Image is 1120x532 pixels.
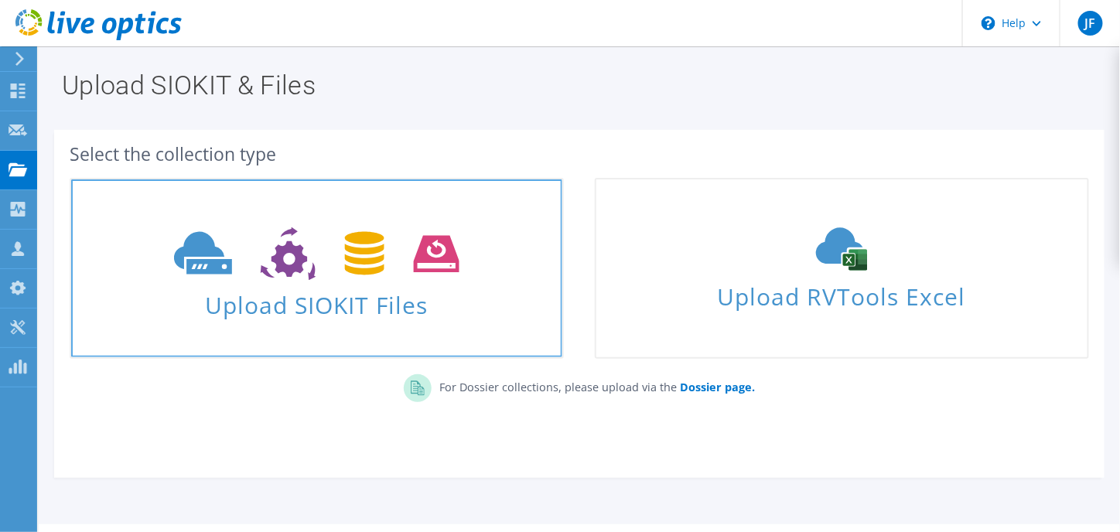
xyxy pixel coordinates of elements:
a: Upload SIOKIT Files [70,178,564,359]
span: Upload RVTools Excel [596,276,1088,309]
span: Upload SIOKIT Files [71,284,562,317]
p: For Dossier collections, please upload via the [432,374,755,396]
a: Upload RVTools Excel [595,178,1089,359]
svg: \n [982,16,995,30]
span: JF [1078,11,1103,36]
b: Dossier page. [680,380,755,394]
a: Dossier page. [677,380,755,394]
div: Select the collection type [70,145,1089,162]
h1: Upload SIOKIT & Files [62,72,1089,98]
